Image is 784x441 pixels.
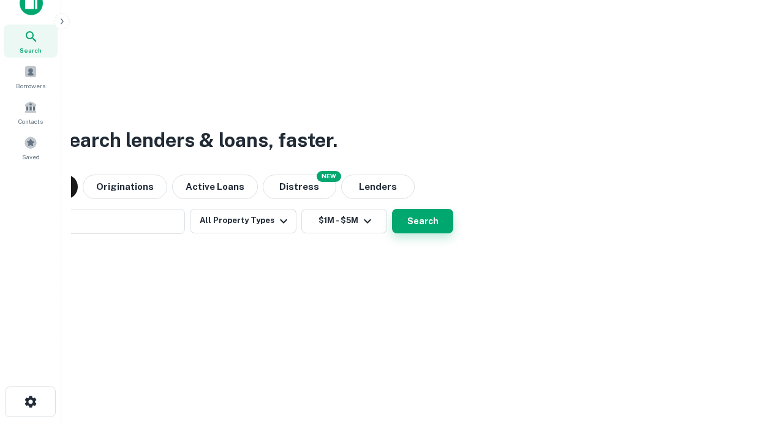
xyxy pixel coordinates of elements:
[83,175,167,199] button: Originations
[723,343,784,402] iframe: Chat Widget
[18,116,43,126] span: Contacts
[301,209,387,233] button: $1M - $5M
[190,209,296,233] button: All Property Types
[4,60,58,93] a: Borrowers
[341,175,415,199] button: Lenders
[22,152,40,162] span: Saved
[4,24,58,58] a: Search
[4,96,58,129] a: Contacts
[172,175,258,199] button: Active Loans
[392,209,453,233] button: Search
[317,171,341,182] div: NEW
[263,175,336,199] button: Search distressed loans with lien and other non-mortgage details.
[4,131,58,164] a: Saved
[56,126,337,155] h3: Search lenders & loans, faster.
[20,45,42,55] span: Search
[16,81,45,91] span: Borrowers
